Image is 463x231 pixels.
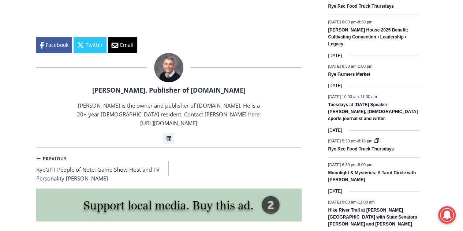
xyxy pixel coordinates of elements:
[0,73,106,91] a: [PERSON_NAME] Read Sanctuary Fall Fest: [DATE]
[36,155,67,162] small: Previous
[328,163,372,167] time: -
[82,62,83,69] div: /
[358,139,372,144] span: 8:15 pm
[85,62,89,69] div: 6
[360,94,377,99] span: 11:00 am
[328,94,377,99] time: -
[176,71,355,91] a: Intern @ [DOMAIN_NAME]
[358,163,372,167] span: 8:00 pm
[328,127,342,134] time: [DATE]
[328,188,342,195] time: [DATE]
[328,200,374,204] time: -
[328,27,408,48] a: [PERSON_NAME] House 2025 Benefit: Cultivating Connection • Leadership • Legacy
[328,20,372,24] time: -
[328,4,393,10] a: Rye Rec Food Truck Thursdays
[328,102,418,122] a: Tuesdays at [DATE] Speaker: [PERSON_NAME], [DEMOGRAPHIC_DATA] sports journalist and writer.
[191,73,339,89] span: Intern @ [DOMAIN_NAME]
[74,37,107,53] a: Twitter
[358,200,374,204] span: 11:00 am
[328,64,356,69] span: [DATE] 8:30 am
[328,52,342,59] time: [DATE]
[328,139,356,144] span: [DATE] 5:30 pm
[358,64,372,69] span: 1:00 pm
[36,189,302,221] img: support local media, buy this ad
[92,86,246,94] a: [PERSON_NAME], Publisher of [DOMAIN_NAME]
[328,139,373,144] time: -
[76,101,262,127] p: [PERSON_NAME] is the owner and publisher of [DOMAIN_NAME]. He is a 20+ year [DEMOGRAPHIC_DATA] re...
[328,200,356,204] span: [DATE] 9:00 am
[328,208,417,228] a: Hike River Trail at [PERSON_NAME][GEOGRAPHIC_DATA] with State Senators [PERSON_NAME] and [PERSON_...
[328,146,393,152] a: Rye Rec Food Truck Thursdays
[358,20,372,24] span: 8:30 pm
[328,163,356,167] span: [DATE] 6:30 pm
[328,64,372,69] time: -
[36,154,302,183] nav: Posts
[76,62,80,69] div: 3
[328,72,370,78] a: Rye Farmers Market
[328,94,359,99] span: [DATE] 10:00 am
[36,37,72,53] a: Facebook
[185,0,346,71] div: "We would have speakers with experience in local journalism speak to us about their experiences a...
[328,82,342,89] time: [DATE]
[76,22,102,60] div: Face Painting
[328,170,416,183] a: Moonlight & Mysteries: A Tarot Circle with [PERSON_NAME]
[36,154,169,183] a: PreviousRyeGPT People of Note: Game Show Host and TV Personality [PERSON_NAME]
[108,37,137,53] a: Email
[328,20,356,24] span: [DATE] 6:00 pm
[6,74,94,90] h4: [PERSON_NAME] Read Sanctuary Fall Fest: [DATE]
